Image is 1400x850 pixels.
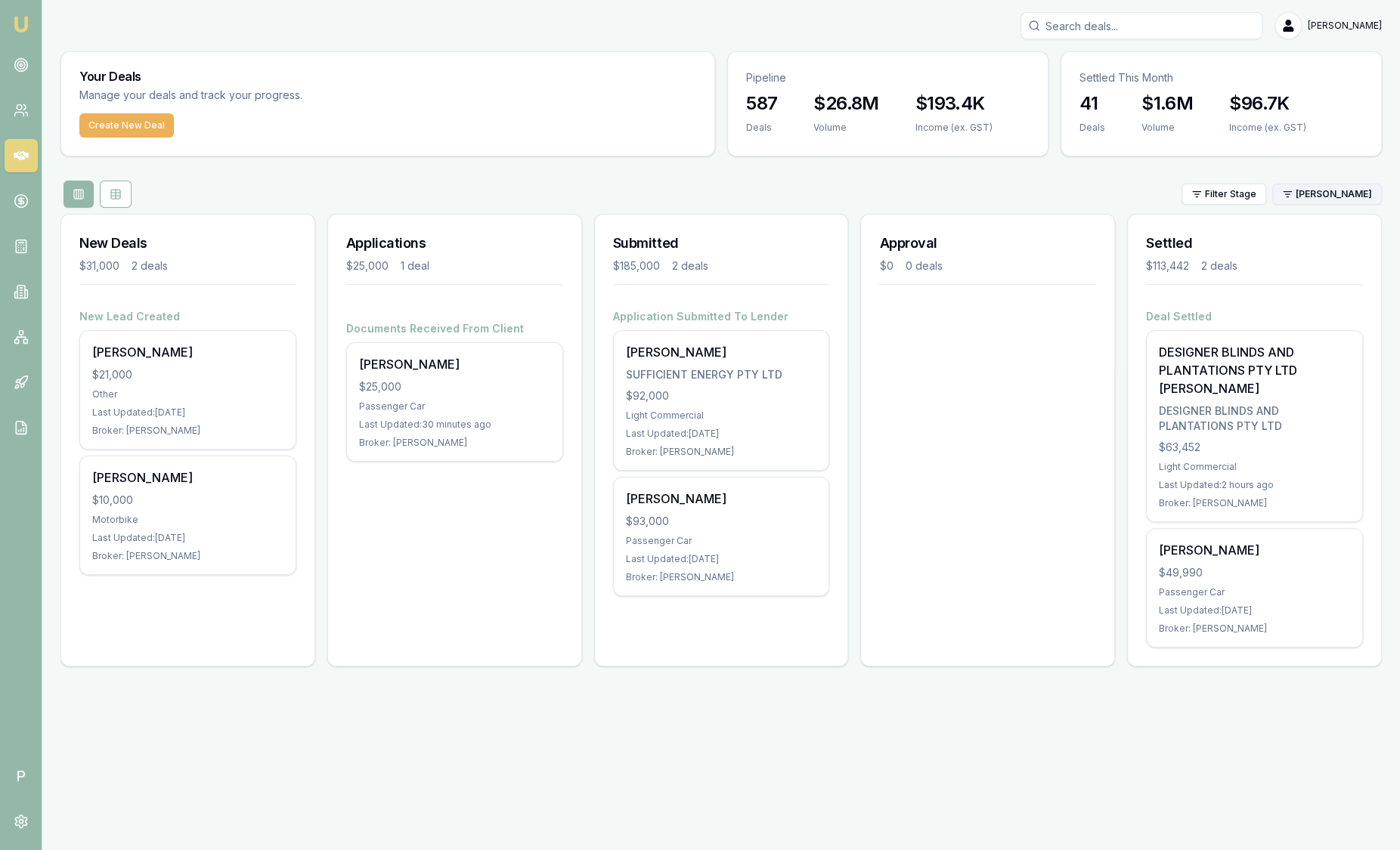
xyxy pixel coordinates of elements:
[1159,497,1350,509] div: Broker: [PERSON_NAME]
[1159,440,1350,455] div: $63,452
[1159,343,1350,397] div: DESIGNER BLINDS AND PLANTATIONS PTY LTD [PERSON_NAME]
[359,437,550,449] div: Broker: [PERSON_NAME]
[915,91,993,116] h3: $193.4K
[613,258,660,274] div: $185,000
[626,490,817,508] div: [PERSON_NAME]
[79,113,174,138] button: Create New Deal
[92,468,283,487] div: [PERSON_NAME]
[1021,12,1262,39] input: Search deals
[92,343,283,361] div: [PERSON_NAME]
[626,446,817,458] div: Broker: [PERSON_NAME]
[1182,184,1266,205] button: Filter Stage
[879,258,893,274] div: $0
[1159,479,1350,491] div: Last Updated: 2 hours ago
[1079,122,1105,134] div: Deals
[626,514,817,529] div: $93,000
[613,233,830,254] h3: Submitted
[359,400,550,413] div: Passenger Car
[1079,91,1105,116] h3: 41
[1159,623,1350,635] div: Broker: [PERSON_NAME]
[1308,20,1382,32] span: [PERSON_NAME]
[1079,70,1363,85] p: Settled This Month
[92,388,283,400] div: Other
[672,258,708,274] div: 2 deals
[346,321,563,336] h4: Documents Received From Client
[359,419,550,431] div: Last Updated: 30 minutes ago
[915,122,993,134] div: Income (ex. GST)
[1159,541,1350,559] div: [PERSON_NAME]
[626,535,817,547] div: Passenger Car
[626,410,817,422] div: Light Commercial
[346,258,389,274] div: $25,000
[92,406,283,419] div: Last Updated: [DATE]
[626,571,817,583] div: Broker: [PERSON_NAME]
[92,493,283,508] div: $10,000
[346,233,563,254] h3: Applications
[5,759,38,793] span: P
[79,70,696,82] h3: Your Deals
[1229,122,1306,134] div: Income (ex. GST)
[813,122,878,134] div: Volume
[626,553,817,565] div: Last Updated: [DATE]
[905,258,942,274] div: 0 deals
[1146,233,1363,254] h3: Settled
[1146,309,1363,324] h4: Deal Settled
[1141,91,1193,116] h3: $1.6M
[79,309,296,324] h4: New Lead Created
[1159,565,1350,580] div: $49,990
[1272,184,1382,205] button: [PERSON_NAME]
[626,343,817,361] div: [PERSON_NAME]
[1159,586,1350,598] div: Passenger Car
[92,425,283,437] div: Broker: [PERSON_NAME]
[92,550,283,562] div: Broker: [PERSON_NAME]
[359,355,550,373] div: [PERSON_NAME]
[79,258,119,274] div: $31,000
[1296,188,1372,200] span: [PERSON_NAME]
[92,532,283,544] div: Last Updated: [DATE]
[626,388,817,403] div: $92,000
[1146,258,1189,274] div: $113,442
[1159,403,1350,434] div: DESIGNER BLINDS AND PLANTATIONS PTY LTD
[746,70,1030,85] p: Pipeline
[1205,188,1256,200] span: Filter Stage
[1201,258,1237,274] div: 2 deals
[746,91,777,116] h3: 587
[92,367,283,382] div: $21,000
[359,379,550,394] div: $25,000
[626,428,817,440] div: Last Updated: [DATE]
[613,309,830,324] h4: Application Submitted To Lender
[79,87,466,104] p: Manage your deals and track your progress.
[132,258,168,274] div: 2 deals
[813,91,878,116] h3: $26.8M
[1229,91,1306,116] h3: $96.7K
[79,233,296,254] h3: New Deals
[626,367,817,382] div: SUFFICIENT ENERGY PTY LTD
[879,233,1096,254] h3: Approval
[1141,122,1193,134] div: Volume
[12,15,30,33] img: emu-icon-u.png
[746,122,777,134] div: Deals
[1159,461,1350,473] div: Light Commercial
[1159,604,1350,617] div: Last Updated: [DATE]
[92,514,283,526] div: Motorbike
[401,258,429,274] div: 1 deal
